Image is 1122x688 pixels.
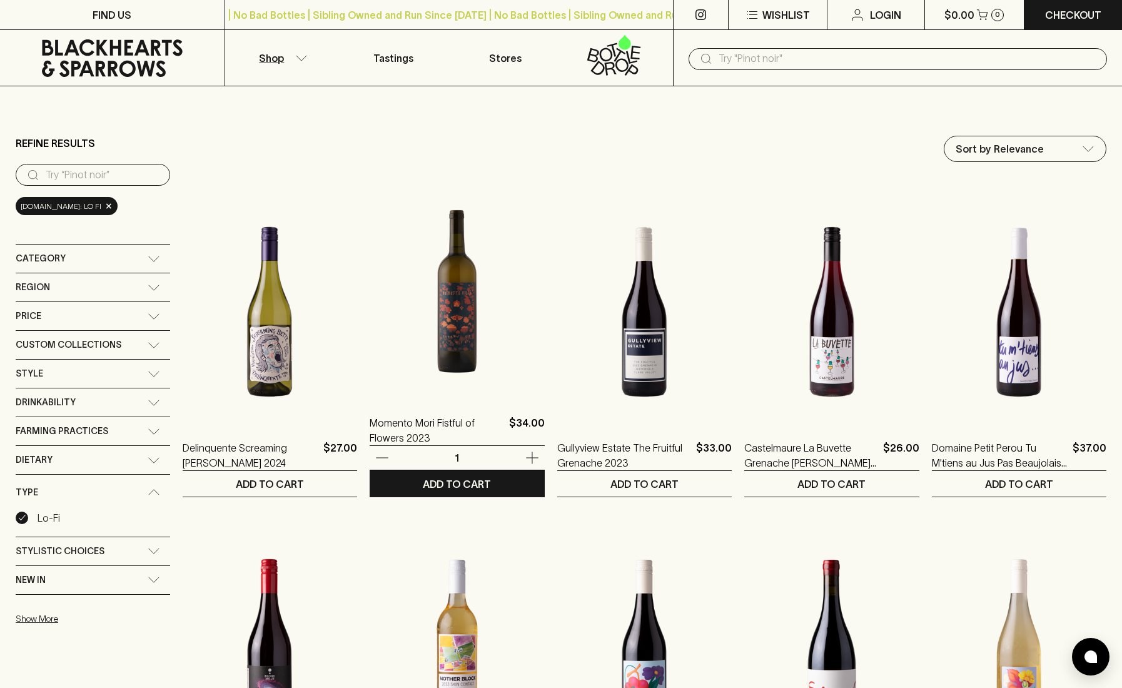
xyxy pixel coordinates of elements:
[1073,440,1106,470] p: $37.00
[370,415,503,445] a: Momento Mori Fistful of Flowers 2023
[744,440,877,470] a: Castelmaure La Buvette Grenache [PERSON_NAME] [GEOGRAPHIC_DATA]
[16,452,53,468] span: Dietary
[183,203,357,422] img: Delinquente Screaming Betty Vermentino 2024
[46,165,160,185] input: Try “Pinot noir”
[16,446,170,474] div: Dietary
[509,415,545,445] p: $34.00
[38,510,60,525] p: Lo-Fi
[449,30,561,86] a: Stores
[21,200,101,213] span: [DOMAIN_NAME]: Lo Fi
[1084,650,1097,663] img: bubble-icon
[956,141,1044,156] p: Sort by Relevance
[16,485,38,500] span: Type
[183,440,318,470] a: Delinquente Screaming [PERSON_NAME] 2024
[610,477,679,492] p: ADD TO CART
[16,337,121,353] span: Custom Collections
[944,8,974,23] p: $0.00
[16,245,170,273] div: Category
[932,471,1106,497] button: ADD TO CART
[944,136,1106,161] div: Sort by Relevance
[16,251,66,266] span: Category
[985,477,1053,492] p: ADD TO CART
[370,471,544,497] button: ADD TO CART
[932,440,1068,470] a: Domaine Petit Perou Tu M'tiens au Jus Pas Beaujolais Gamay 2023
[696,440,732,470] p: $33.00
[373,51,413,66] p: Tastings
[93,8,131,23] p: FIND US
[16,360,170,388] div: Style
[16,566,170,594] div: New In
[16,331,170,359] div: Custom Collections
[16,475,170,510] div: Type
[744,203,919,422] img: Castelmaure La Buvette Grenache Carignan NV
[337,30,449,86] a: Tastings
[16,572,46,588] span: New In
[883,440,919,470] p: $26.00
[995,11,1000,18] p: 0
[16,302,170,330] div: Price
[762,8,810,23] p: Wishlist
[16,423,108,439] span: Farming Practices
[225,30,337,86] button: Shop
[557,471,732,497] button: ADD TO CART
[932,203,1106,422] img: Domaine Petit Perou Tu M'tiens au Jus Pas Beaujolais Gamay 2023
[557,203,732,422] img: Gullyview Estate The Fruitful Grenache 2023
[1045,8,1101,23] p: Checkout
[183,471,357,497] button: ADD TO CART
[16,395,76,410] span: Drinkability
[744,471,919,497] button: ADD TO CART
[16,136,95,151] p: Refine Results
[16,308,41,324] span: Price
[105,200,113,213] span: ×
[423,477,491,492] p: ADD TO CART
[16,537,170,565] div: Stylistic Choices
[870,8,901,23] p: Login
[16,366,43,382] span: Style
[557,440,691,470] a: Gullyview Estate The Fruitful Grenache 2023
[236,477,304,492] p: ADD TO CART
[16,280,50,295] span: Region
[442,451,472,465] p: 1
[370,178,544,397] img: Momento Mori Fistful of Flowers 2023
[489,51,522,66] p: Stores
[16,606,179,632] button: Show More
[323,440,357,470] p: $27.00
[16,273,170,301] div: Region
[259,51,284,66] p: Shop
[16,388,170,417] div: Drinkability
[797,477,866,492] p: ADD TO CART
[16,417,170,445] div: Farming Practices
[16,544,104,559] span: Stylistic Choices
[719,49,1097,69] input: Try "Pinot noir"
